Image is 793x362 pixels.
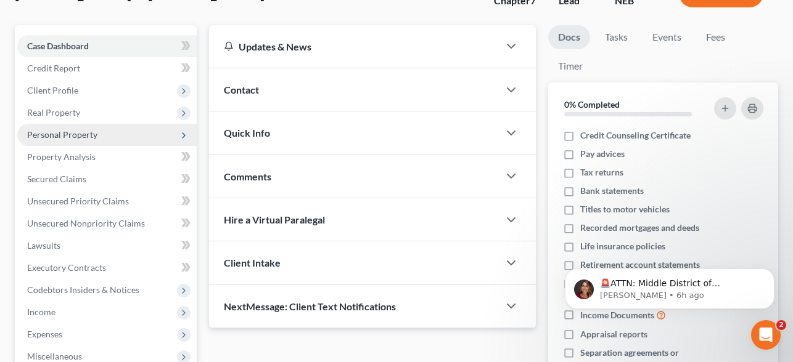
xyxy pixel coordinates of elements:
[17,57,197,79] a: Credit Report
[224,214,325,225] span: Hire a Virtual Paralegal
[27,218,145,228] span: Unsecured Nonpriority Claims
[696,25,736,49] a: Fees
[17,257,197,279] a: Executory Contracts
[27,329,62,339] span: Expenses
[27,41,89,51] span: Case Dashboard
[17,168,197,190] a: Secured Claims
[27,129,97,140] span: Personal Property
[548,54,593,78] a: Timer
[751,320,781,350] iframe: Intercom live chat
[27,63,80,73] span: Credit Report
[580,203,670,215] span: Titles to motor vehicles
[27,107,80,118] span: Real Property
[27,284,139,295] span: Codebtors Insiders & Notices
[580,328,647,340] span: Appraisal reports
[27,240,60,251] span: Lawsuits
[580,166,623,179] span: Tax returns
[27,85,78,95] span: Client Profile
[580,222,699,234] span: Recorded mortgages and deeds
[224,257,281,268] span: Client Intake
[27,307,55,317] span: Income
[776,320,786,330] span: 2
[17,35,197,57] a: Case Dashboard
[17,146,197,168] a: Property Analysis
[564,99,620,110] strong: 0% Completed
[224,84,259,95] span: Contact
[27,351,82,361] span: Miscellaneous
[17,235,197,257] a: Lawsuits
[224,300,396,312] span: NextMessage: Client Text Notifications
[17,190,197,212] a: Unsecured Priority Claims
[224,171,271,182] span: Comments
[546,243,793,329] iframe: Intercom notifications message
[580,148,625,160] span: Pay advices
[27,196,129,206] span: Unsecured Priority Claims
[548,25,590,49] a: Docs
[595,25,638,49] a: Tasks
[27,174,86,184] span: Secured Claims
[580,240,665,252] span: Life insurance policies
[580,185,644,197] span: Bank statements
[27,262,106,273] span: Executory Contracts
[27,151,96,162] span: Property Analysis
[643,25,691,49] a: Events
[17,212,197,235] a: Unsecured Nonpriority Claims
[580,129,691,142] span: Credit Counseling Certificate
[224,127,270,139] span: Quick Info
[224,40,484,53] div: Updates & News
